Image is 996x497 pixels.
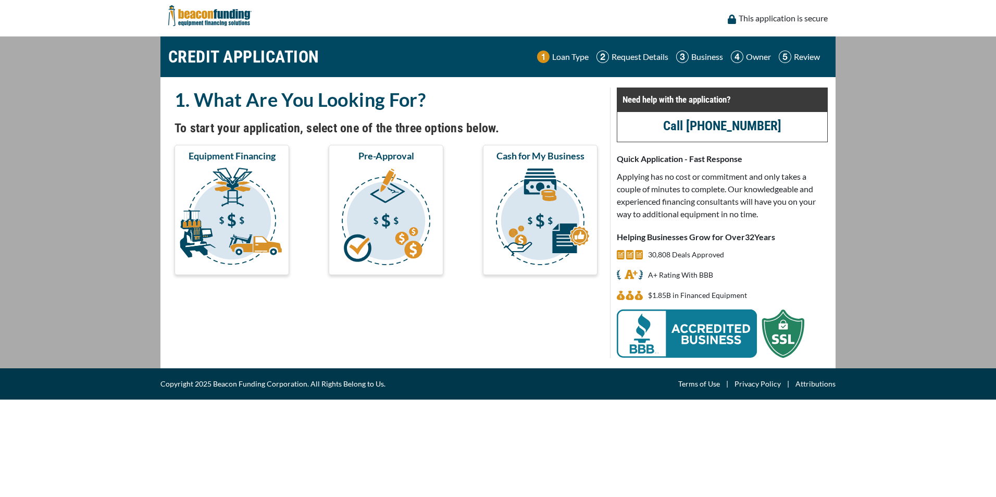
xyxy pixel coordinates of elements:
span: Pre-Approval [358,150,414,162]
span: Cash for My Business [496,150,584,162]
img: Step 5 [779,51,791,63]
p: Business [691,51,723,63]
img: BBB Acredited Business and SSL Protection [617,309,804,358]
p: 30,808 Deals Approved [648,249,724,261]
h4: To start your application, select one of the three options below. [175,119,597,137]
p: $1,846,242,215 in Financed Equipment [648,289,747,302]
img: Step 3 [676,51,689,63]
img: Step 1 [537,51,550,63]
p: Review [794,51,820,63]
img: Step 4 [731,51,743,63]
p: A+ Rating With BBB [648,269,713,281]
p: Applying has no cost or commitment and only takes a couple of minutes to complete. Our knowledgea... [617,170,828,220]
img: Step 2 [596,51,609,63]
a: Call [PHONE_NUMBER] [663,118,781,133]
img: Cash for My Business [485,166,595,270]
span: Equipment Financing [189,150,276,162]
a: Attributions [795,378,836,390]
p: Quick Application - Fast Response [617,153,828,165]
span: 32 [745,232,754,242]
span: | [781,378,795,390]
h2: 1. What Are You Looking For? [175,88,597,111]
button: Equipment Financing [175,145,289,275]
p: Loan Type [552,51,589,63]
img: Equipment Financing [177,166,287,270]
button: Cash for My Business [483,145,597,275]
p: Need help with the application? [622,93,822,106]
p: Owner [746,51,771,63]
p: This application is secure [739,12,828,24]
img: lock icon to convery security [728,15,736,24]
span: | [720,378,734,390]
p: Request Details [612,51,668,63]
a: Privacy Policy [734,378,781,390]
img: Pre-Approval [331,166,441,270]
h1: CREDIT APPLICATION [168,42,319,72]
a: Terms of Use [678,378,720,390]
span: Copyright 2025 Beacon Funding Corporation. All Rights Belong to Us. [160,378,385,390]
p: Helping Businesses Grow for Over Years [617,231,828,243]
button: Pre-Approval [329,145,443,275]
